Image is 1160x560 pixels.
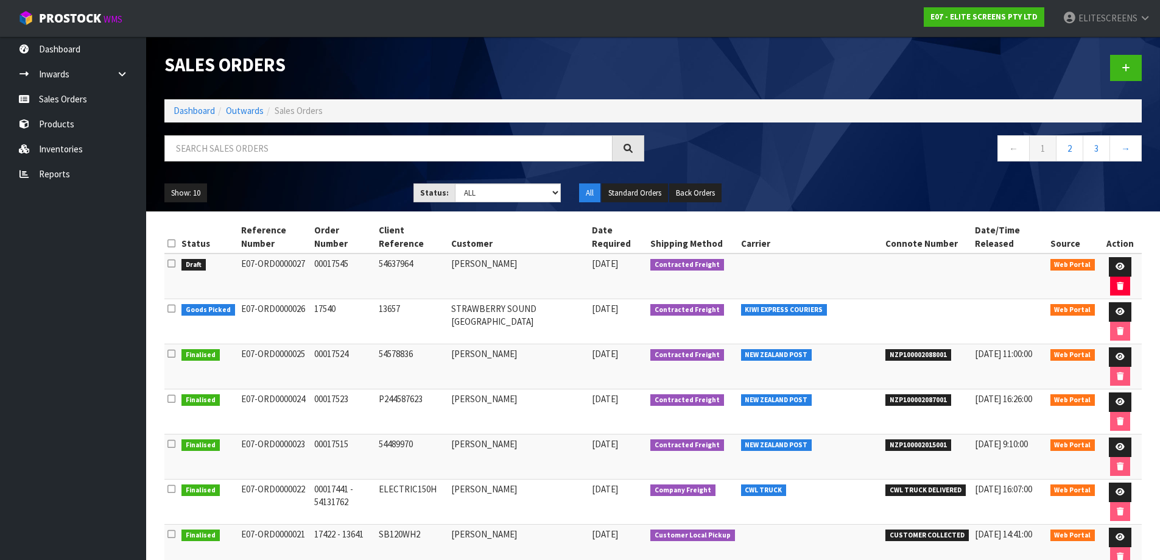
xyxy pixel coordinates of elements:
[592,303,618,314] span: [DATE]
[18,10,33,26] img: cube-alt.png
[238,389,311,434] td: E07-ORD0000024
[376,299,448,344] td: 13657
[592,528,618,540] span: [DATE]
[592,393,618,405] span: [DATE]
[39,10,101,26] span: ProStock
[738,221,883,253] th: Carrier
[181,484,220,497] span: Finalised
[376,253,448,299] td: 54637964
[376,221,448,253] th: Client Reference
[650,259,724,271] span: Contracted Freight
[181,304,235,316] span: Goods Picked
[650,304,724,316] span: Contracted Freight
[741,484,787,497] span: CWL TRUCK
[181,394,220,406] span: Finalised
[972,221,1047,253] th: Date/Time Released
[741,304,828,316] span: KIWI EXPRESS COURIERS
[589,221,647,253] th: Date Required
[181,439,220,452] span: Finalised
[311,434,376,480] td: 00017515
[164,135,613,161] input: Search sales orders
[741,439,812,452] span: NEW ZEALAND POST
[975,483,1032,495] span: [DATE] 16:07:00
[1050,439,1095,452] span: Web Portal
[579,183,600,203] button: All
[741,394,812,406] span: NEW ZEALAND POST
[1098,221,1142,253] th: Action
[1047,221,1098,253] th: Source
[311,480,376,525] td: 00017441 - 54131762
[178,221,238,253] th: Status
[1078,12,1137,24] span: ELITESCREENS
[650,439,724,452] span: Contracted Freight
[1056,135,1083,161] a: 2
[420,188,449,198] strong: Status:
[181,530,220,542] span: Finalised
[1109,135,1142,161] a: →
[238,434,311,480] td: E07-ORD0000023
[226,105,264,116] a: Outwards
[592,348,618,360] span: [DATE]
[238,299,311,344] td: E07-ORD0000026
[602,183,668,203] button: Standard Orders
[975,528,1032,540] span: [DATE] 14:41:00
[1050,259,1095,271] span: Web Portal
[448,299,589,344] td: STRAWBERRY SOUND [GEOGRAPHIC_DATA]
[885,439,951,452] span: NZP100002015001
[882,221,972,253] th: Connote Number
[1050,484,1095,497] span: Web Portal
[1050,530,1095,542] span: Web Portal
[448,344,589,389] td: [PERSON_NAME]
[669,183,722,203] button: Back Orders
[238,344,311,389] td: E07-ORD0000025
[448,221,589,253] th: Customer
[174,105,215,116] a: Dashboard
[885,530,969,542] span: CUSTOMER COLLECTED
[997,135,1030,161] a: ←
[647,221,738,253] th: Shipping Method
[930,12,1038,22] strong: E07 - ELITE SCREENS PTY LTD
[448,389,589,434] td: [PERSON_NAME]
[975,393,1032,405] span: [DATE] 16:26:00
[104,13,122,25] small: WMS
[376,434,448,480] td: 54489970
[311,253,376,299] td: 00017545
[650,530,735,542] span: Customer Local Pickup
[592,438,618,450] span: [DATE]
[376,389,448,434] td: P244587623
[448,480,589,525] td: [PERSON_NAME]
[663,135,1142,165] nav: Page navigation
[238,480,311,525] td: E07-ORD0000022
[592,483,618,495] span: [DATE]
[311,221,376,253] th: Order Number
[592,258,618,269] span: [DATE]
[1083,135,1110,161] a: 3
[311,299,376,344] td: 17540
[885,394,951,406] span: NZP100002087001
[181,349,220,361] span: Finalised
[181,259,206,271] span: Draft
[741,349,812,361] span: NEW ZEALAND POST
[885,349,951,361] span: NZP100002088001
[885,484,966,497] span: CWL TRUCK DELIVERED
[275,105,323,116] span: Sales Orders
[1050,349,1095,361] span: Web Portal
[164,55,644,75] h1: Sales Orders
[1029,135,1056,161] a: 1
[975,348,1032,360] span: [DATE] 11:00:00
[448,434,589,480] td: [PERSON_NAME]
[238,221,311,253] th: Reference Number
[1050,394,1095,406] span: Web Portal
[311,389,376,434] td: 00017523
[376,480,448,525] td: ELECTRIC150H
[164,183,207,203] button: Show: 10
[238,253,311,299] td: E07-ORD0000027
[650,394,724,406] span: Contracted Freight
[650,349,724,361] span: Contracted Freight
[650,484,715,497] span: Company Freight
[376,344,448,389] td: 54578836
[448,253,589,299] td: [PERSON_NAME]
[311,344,376,389] td: 00017524
[1050,304,1095,316] span: Web Portal
[975,438,1028,450] span: [DATE] 9:10:00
